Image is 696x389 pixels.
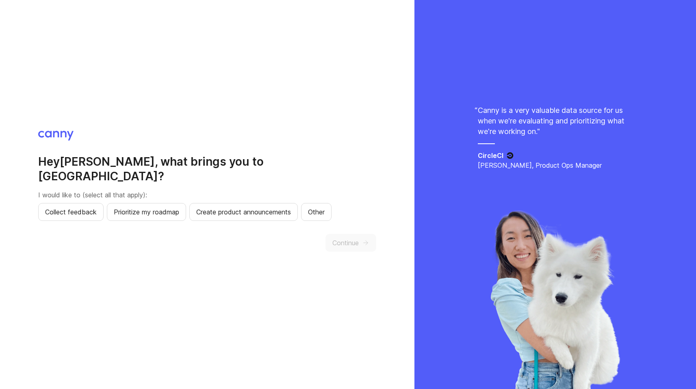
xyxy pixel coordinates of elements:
[38,131,74,140] img: Canny logo
[38,190,376,200] p: I would like to (select all that apply):
[325,234,376,252] button: Continue
[332,238,359,248] span: Continue
[507,152,514,159] img: CircleCI logo
[114,207,179,217] span: Prioritize my roadmap
[478,105,632,137] p: Canny is a very valuable data source for us when we're evaluating and prioritizing what we're wor...
[38,203,104,221] button: Collect feedback
[489,210,622,389] img: liya-429d2be8cea6414bfc71c507a98abbfa.webp
[301,203,332,221] button: Other
[196,207,291,217] span: Create product announcements
[107,203,186,221] button: Prioritize my roadmap
[308,207,325,217] span: Other
[45,207,97,217] span: Collect feedback
[478,151,503,160] h5: CircleCI
[478,160,632,170] p: [PERSON_NAME], Product Ops Manager
[38,154,376,184] h2: Hey [PERSON_NAME] , what brings you to [GEOGRAPHIC_DATA]?
[189,203,298,221] button: Create product announcements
